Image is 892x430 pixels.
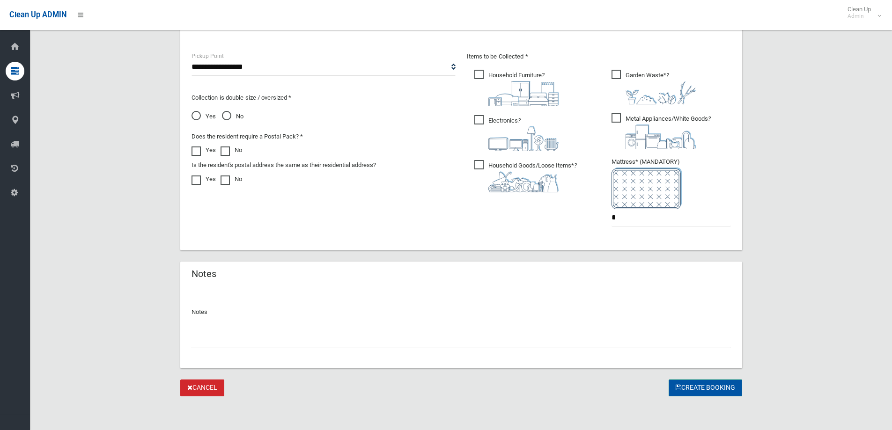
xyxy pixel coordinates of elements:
[222,111,243,122] span: No
[488,81,559,106] img: aa9efdbe659d29b613fca23ba79d85cb.png
[612,158,731,209] span: Mattress* (MANDATORY)
[488,126,559,151] img: 394712a680b73dbc3d2a6a3a7ffe5a07.png
[192,131,303,142] label: Does the resident require a Postal Pack? *
[626,81,696,104] img: 4fd8a5c772b2c999c83690221e5242e0.png
[612,168,682,209] img: e7408bece873d2c1783593a074e5cb2f.png
[192,306,731,318] p: Notes
[221,145,242,156] label: No
[474,115,559,151] span: Electronics
[848,13,871,20] small: Admin
[192,111,216,122] span: Yes
[9,10,66,19] span: Clean Up ADMIN
[626,124,696,149] img: 36c1b0289cb1767239cdd3de9e694f19.png
[488,162,577,192] i: ?
[488,72,559,106] i: ?
[467,51,731,62] p: Items to be Collected *
[180,265,228,283] header: Notes
[626,72,696,104] i: ?
[474,160,577,192] span: Household Goods/Loose Items*
[612,70,696,104] span: Garden Waste*
[192,160,376,171] label: Is the resident's postal address the same as their residential address?
[180,379,224,397] a: Cancel
[192,145,216,156] label: Yes
[474,70,559,106] span: Household Furniture
[669,379,742,397] button: Create Booking
[843,6,880,20] span: Clean Up
[221,174,242,185] label: No
[192,174,216,185] label: Yes
[488,171,559,192] img: b13cc3517677393f34c0a387616ef184.png
[192,92,456,103] p: Collection is double size / oversized *
[612,113,711,149] span: Metal Appliances/White Goods
[488,117,559,151] i: ?
[626,115,711,149] i: ?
